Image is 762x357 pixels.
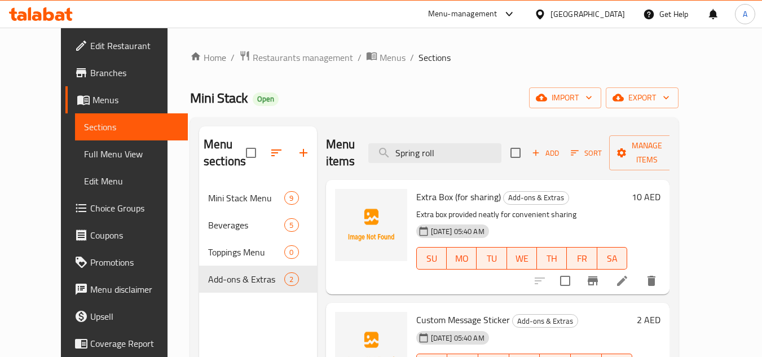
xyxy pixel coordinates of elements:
button: delete [638,267,665,294]
button: SA [597,247,627,270]
span: Branches [90,66,179,80]
a: Sections [75,113,188,140]
span: 5 [285,220,298,231]
span: Add [530,147,561,160]
a: Menu disclaimer [65,276,188,303]
div: [GEOGRAPHIC_DATA] [550,8,625,20]
button: export [606,87,679,108]
span: Restaurants management [253,51,353,64]
button: Add section [290,139,317,166]
p: Extra box provided neatly for convenient sharing [416,208,628,222]
button: import [529,87,601,108]
span: Menus [93,93,179,107]
span: WE [512,250,532,267]
span: Edit Restaurant [90,39,179,52]
span: Sections [84,120,179,134]
div: Mini Stack Menu9 [199,184,317,211]
div: Toppings Menu0 [199,239,317,266]
button: FR [567,247,597,270]
div: items [284,272,298,286]
span: Full Menu View [84,147,179,161]
button: SU [416,247,447,270]
a: Coverage Report [65,330,188,357]
a: Choice Groups [65,195,188,222]
span: Select to update [553,269,577,293]
span: 9 [285,193,298,204]
span: Toppings Menu [208,245,284,259]
span: A [743,8,747,20]
a: Menus [65,86,188,113]
span: 2 [285,274,298,285]
a: Home [190,51,226,64]
a: Upsell [65,303,188,330]
h2: Menu sections [204,136,246,170]
div: Menu-management [428,7,497,21]
div: Add-ons & Extras [512,314,578,328]
h2: Menu items [326,136,355,170]
button: WE [507,247,537,270]
span: Select section [504,141,527,165]
span: TH [541,250,562,267]
span: TU [481,250,502,267]
span: Upsell [90,310,179,323]
nav: breadcrumb [190,50,679,65]
a: Coupons [65,222,188,249]
a: Restaurants management [239,50,353,65]
a: Edit Menu [75,168,188,195]
span: Promotions [90,255,179,269]
span: Coupons [90,228,179,242]
a: Edit Restaurant [65,32,188,59]
h6: 2 AED [637,312,660,328]
span: Open [253,94,279,104]
h6: 10 AED [632,189,660,205]
span: Add-ons & Extras [504,191,569,204]
div: items [284,245,298,259]
span: Custom Message Sticker [416,311,510,328]
span: Choice Groups [90,201,179,215]
span: Add-ons & Extras [208,272,284,286]
span: Extra Box (for sharing) [416,188,501,205]
input: search [368,143,501,163]
span: [DATE] 05:40 AM [426,226,489,237]
span: SU [421,250,442,267]
button: Sort [568,144,605,162]
span: Sections [419,51,451,64]
div: items [284,218,298,232]
a: Promotions [65,249,188,276]
nav: Menu sections [199,180,317,297]
span: Menu disclaimer [90,283,179,296]
img: Extra Box (for sharing) [335,189,407,261]
span: [DATE] 05:40 AM [426,333,489,343]
a: Menus [366,50,406,65]
a: Edit menu item [615,274,629,288]
span: import [538,91,592,105]
div: Add-ons & Extras [503,191,569,205]
span: Add-ons & Extras [513,315,578,328]
span: 0 [285,247,298,258]
span: Select all sections [239,141,263,165]
span: MO [451,250,472,267]
li: / [410,51,414,64]
li: / [358,51,362,64]
span: Edit Menu [84,174,179,188]
div: items [284,191,298,205]
span: Beverages [208,218,284,232]
span: export [615,91,669,105]
div: Open [253,92,279,106]
div: Beverages5 [199,211,317,239]
button: Branch-specific-item [579,267,606,294]
span: SA [602,250,623,267]
span: Mini Stack Menu [208,191,284,205]
button: Manage items [609,135,685,170]
button: Add [527,144,563,162]
span: Manage items [618,139,676,167]
span: Sort items [563,144,609,162]
button: TU [477,247,506,270]
span: Menus [380,51,406,64]
span: Mini Stack [190,85,248,111]
span: FR [571,250,592,267]
button: TH [537,247,567,270]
